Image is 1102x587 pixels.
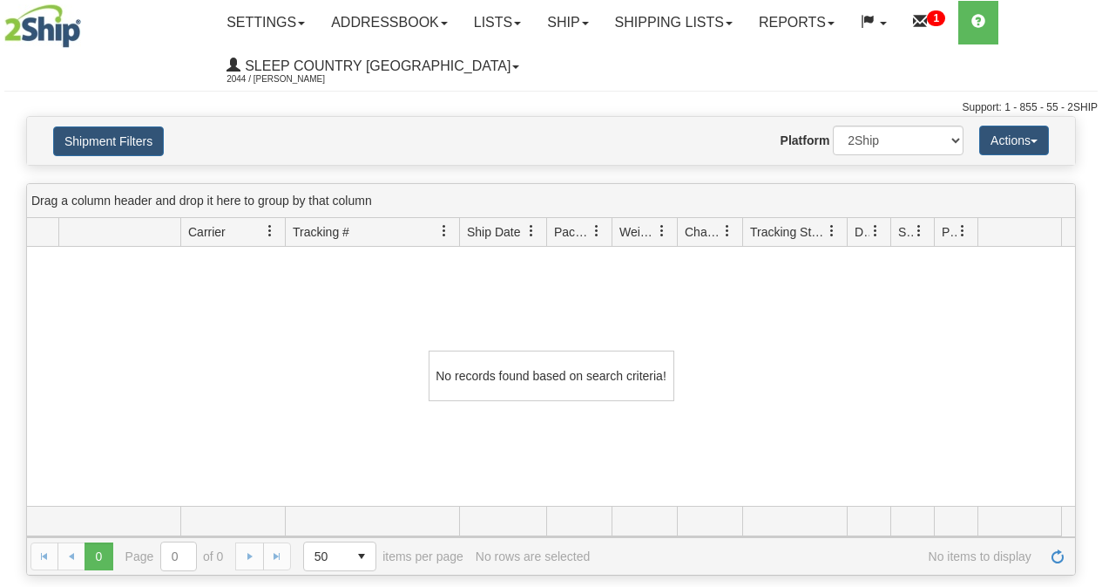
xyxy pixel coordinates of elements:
[213,44,532,88] a: Sleep Country [GEOGRAPHIC_DATA] 2044 / [PERSON_NAME]
[255,216,285,246] a: Carrier filter column settings
[554,223,591,241] span: Packages
[948,216,977,246] a: Pickup Status filter column settings
[4,100,1098,115] div: Support: 1 - 855 - 55 - 2SHIP
[461,1,534,44] a: Lists
[314,548,337,565] span: 50
[746,1,848,44] a: Reports
[318,1,461,44] a: Addressbook
[125,542,224,571] span: Page of 0
[750,223,826,241] span: Tracking Status
[534,1,601,44] a: Ship
[293,223,349,241] span: Tracking #
[602,549,1031,563] span: No items to display
[517,216,546,246] a: Ship Date filter column settings
[861,216,890,246] a: Delivery Status filter column settings
[188,223,226,241] span: Carrier
[348,543,375,570] span: select
[53,126,164,156] button: Shipment Filters
[602,1,746,44] a: Shipping lists
[213,1,318,44] a: Settings
[942,223,957,241] span: Pickup Status
[781,132,830,149] label: Platform
[4,4,81,48] img: logo2044.jpg
[979,126,1049,155] button: Actions
[303,542,463,571] span: items per page
[27,184,1075,218] div: grid grouping header
[685,223,721,241] span: Charge
[582,216,612,246] a: Packages filter column settings
[904,216,934,246] a: Shipment Issues filter column settings
[900,1,958,44] a: 1
[85,543,112,570] span: Page 0
[927,10,945,26] sup: 1
[619,223,656,241] span: Weight
[240,58,510,73] span: Sleep Country [GEOGRAPHIC_DATA]
[476,549,591,563] div: No rows are selected
[1062,204,1100,382] iframe: chat widget
[855,223,869,241] span: Delivery Status
[303,542,376,571] span: Page sizes drop down
[817,216,847,246] a: Tracking Status filter column settings
[1044,543,1072,570] a: Refresh
[467,223,520,241] span: Ship Date
[713,216,742,246] a: Charge filter column settings
[647,216,677,246] a: Weight filter column settings
[226,71,357,88] span: 2044 / [PERSON_NAME]
[429,216,459,246] a: Tracking # filter column settings
[429,351,674,401] div: No records found based on search criteria!
[898,223,913,241] span: Shipment Issues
